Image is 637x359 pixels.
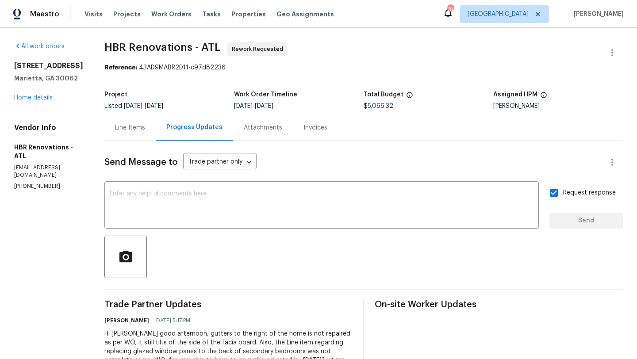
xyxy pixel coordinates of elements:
span: Send Message to [104,158,178,167]
span: [PERSON_NAME] [570,10,624,19]
h5: Marietta, GA 30062 [14,74,83,83]
h6: [PERSON_NAME] [104,316,149,325]
span: Geo Assignments [276,10,334,19]
span: [DATE] [234,103,253,109]
span: Projects [113,10,141,19]
span: The hpm assigned to this work order. [540,92,547,103]
span: [DATE] [124,103,142,109]
div: Attachments [244,123,282,132]
span: $5,066.32 [364,103,393,109]
div: 78 [447,5,453,14]
h5: HBR Renovations - ATL [14,143,83,160]
span: - [124,103,163,109]
div: Line Items [115,123,145,132]
h5: Project [104,92,127,98]
div: 43AD9MABR2D11-c97d82236 [104,63,623,72]
span: Properties [231,10,266,19]
span: Work Orders [151,10,192,19]
span: [DATE] 5:17 PM [154,316,190,325]
span: Maestro [30,10,59,19]
p: [EMAIL_ADDRESS][DOMAIN_NAME] [14,164,83,179]
div: [PERSON_NAME] [493,103,623,109]
div: Invoices [303,123,327,132]
h5: Total Budget [364,92,403,98]
span: - [234,103,273,109]
span: HBR Renovations - ATL [104,42,220,53]
span: Trade Partner Updates [104,300,353,309]
span: Request response [563,188,616,198]
span: Rework Requested [232,45,287,53]
h5: Assigned HPM [493,92,537,98]
p: [PHONE_NUMBER] [14,183,83,190]
h5: Work Order Timeline [234,92,297,98]
span: [GEOGRAPHIC_DATA] [468,10,529,19]
h4: Vendor Info [14,123,83,132]
span: On-site Worker Updates [375,300,623,309]
a: All work orders [14,43,65,50]
h2: [STREET_ADDRESS] [14,61,83,70]
span: [DATE] [255,103,273,109]
div: Trade partner only [183,155,257,170]
span: Visits [84,10,103,19]
span: Listed [104,103,163,109]
span: The total cost of line items that have been proposed by Opendoor. This sum includes line items th... [406,92,413,103]
div: Progress Updates [166,123,223,132]
b: Reference: [104,65,137,71]
a: Home details [14,95,53,101]
span: [DATE] [145,103,163,109]
span: Tasks [202,11,221,17]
